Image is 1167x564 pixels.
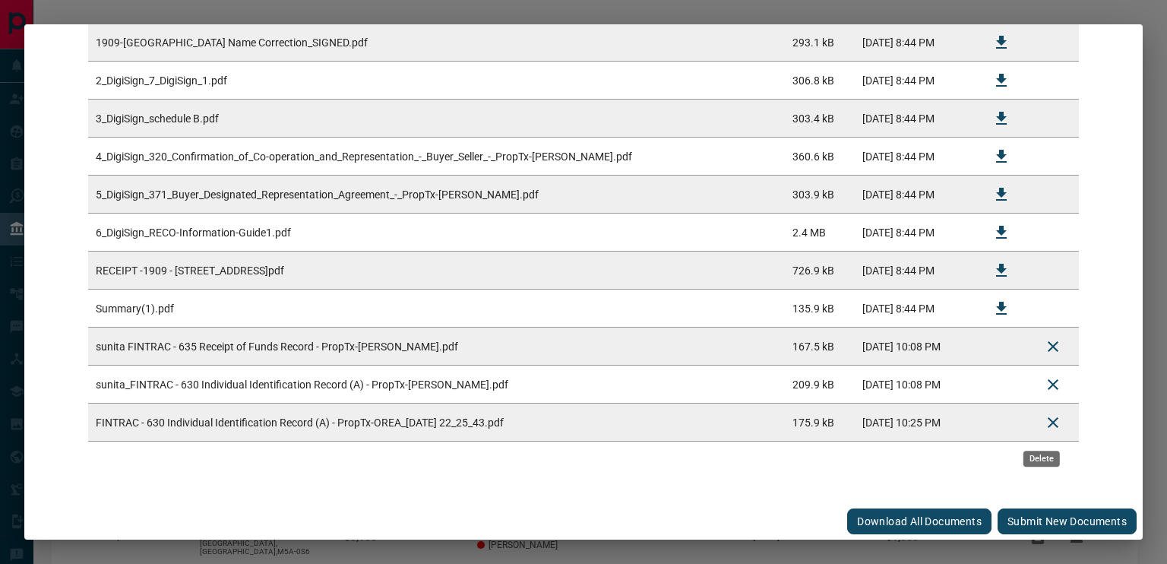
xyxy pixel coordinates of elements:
td: [DATE] 10:08 PM [855,328,976,366]
td: 6_DigiSign_RECO-Information-Guide1.pdf [88,214,785,252]
td: RECEIPT -1909 - [STREET_ADDRESS]pdf [88,252,785,290]
td: 4_DigiSign_320_Confirmation_of_Co-operation_and_Representation_-_Buyer_Seller_-_PropTx-[PERSON_NA... [88,138,785,176]
td: 360.6 kB [785,138,855,176]
td: 306.8 kB [785,62,855,100]
button: Download [983,24,1020,61]
td: [DATE] 8:44 PM [855,138,976,176]
button: Download [983,252,1020,289]
button: Download [983,176,1020,213]
td: [DATE] 10:08 PM [855,366,976,404]
td: 726.9 kB [785,252,855,290]
td: 2_DigiSign_7_DigiSign_1.pdf [88,62,785,100]
td: [DATE] 8:44 PM [855,100,976,138]
td: [DATE] 8:44 PM [855,252,976,290]
button: Download [983,290,1020,327]
td: 3_DigiSign_schedule B.pdf [88,100,785,138]
button: Submit new documents [998,509,1137,534]
button: Download [983,138,1020,175]
td: 5_DigiSign_371_Buyer_Designated_Representation_Agreement_-_PropTx-[PERSON_NAME].pdf [88,176,785,214]
td: sunita FINTRAC - 635 Receipt of Funds Record - PropTx-[PERSON_NAME].pdf [88,328,785,366]
td: 135.9 kB [785,290,855,328]
td: 209.9 kB [785,366,855,404]
td: 303.9 kB [785,176,855,214]
td: 293.1 kB [785,24,855,62]
td: [DATE] 8:44 PM [855,62,976,100]
button: Download All Documents [847,509,991,534]
button: Delete [1035,366,1071,403]
td: [DATE] 8:44 PM [855,290,976,328]
td: [DATE] 10:25 PM [855,404,976,442]
button: Delete [1035,328,1071,365]
td: 175.9 kB [785,404,855,442]
td: [DATE] 8:44 PM [855,214,976,252]
td: 1909-[GEOGRAPHIC_DATA] Name Correction_SIGNED.pdf [88,24,785,62]
button: Download [983,214,1020,251]
td: 167.5 kB [785,328,855,366]
div: Delete [1023,451,1060,467]
button: Download [983,100,1020,137]
td: sunita_FINTRAC - 630 Individual Identification Record (A) - PropTx-[PERSON_NAME].pdf [88,366,785,404]
button: Download [983,62,1020,99]
td: 303.4 kB [785,100,855,138]
td: Summary(1).pdf [88,290,785,328]
td: FINTRAC - 630 Individual Identification Record (A) - PropTx-OREA_[DATE] 22_25_43.pdf [88,404,785,442]
td: [DATE] 8:44 PM [855,176,976,214]
button: Delete [1035,404,1071,441]
td: 2.4 MB [785,214,855,252]
td: [DATE] 8:44 PM [855,24,976,62]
